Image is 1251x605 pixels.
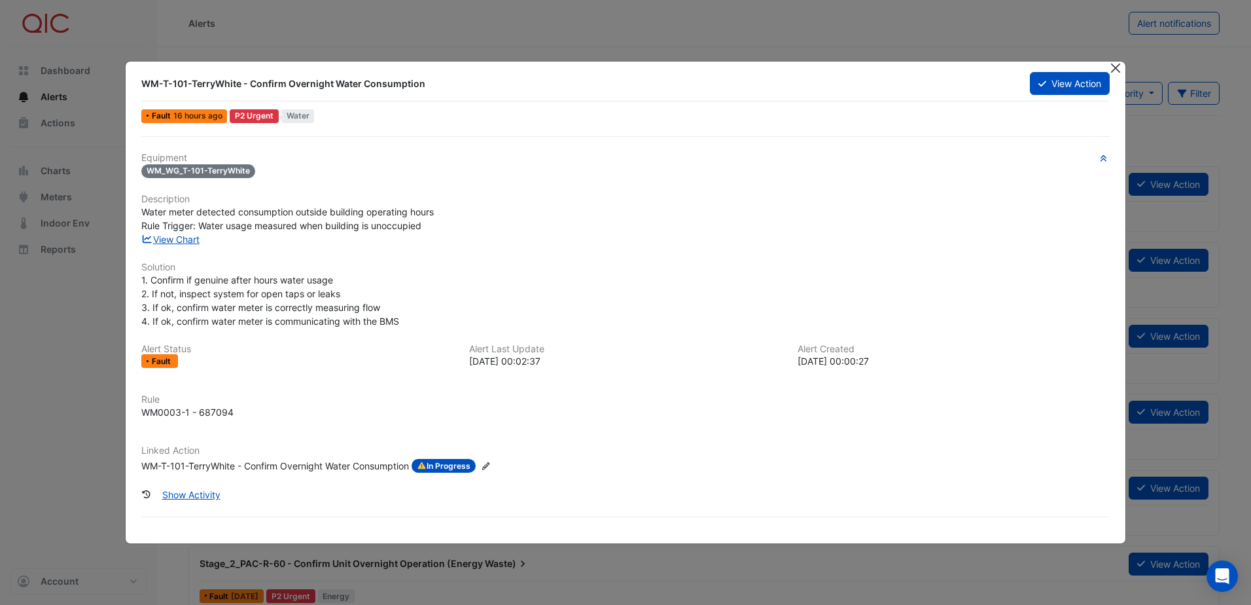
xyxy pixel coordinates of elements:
fa-icon: Edit Linked Action [481,462,491,471]
button: View Action [1030,72,1110,95]
h6: Alert Status [141,344,453,355]
h6: Solution [141,262,1110,273]
button: Close [1109,62,1123,75]
button: Show Activity [154,483,229,506]
h6: Rule [141,394,1110,405]
h6: Alert Created [798,344,1110,355]
div: [DATE] 00:02:37 [469,354,781,368]
h6: Description [141,194,1110,205]
div: WM0003-1 - 687094 [141,405,234,419]
h6: Equipment [141,153,1110,164]
span: Water meter detected consumption outside building operating hours Rule Trigger: Water usage measu... [141,206,434,231]
h6: Linked Action [141,445,1110,456]
span: Fault [152,357,173,365]
div: WM-T-101-TerryWhite - Confirm Overnight Water Consumption [141,77,1013,90]
div: [DATE] 00:00:27 [798,354,1110,368]
a: View Chart [141,234,200,245]
span: WM_WG_T-101-TerryWhite [141,164,255,178]
span: In Progress [412,459,476,473]
div: WM-T-101-TerryWhite - Confirm Overnight Water Consumption [141,459,409,473]
span: 1. Confirm if genuine after hours water usage 2. If not, inspect system for open taps or leaks 3.... [141,274,399,327]
span: Fault [152,112,173,120]
div: Open Intercom Messenger [1207,560,1238,592]
span: Mon 01-Sep-2025 00:02 AEST [173,111,222,120]
span: Water [281,109,315,123]
h6: Alert Last Update [469,344,781,355]
div: P2 Urgent [230,109,279,123]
